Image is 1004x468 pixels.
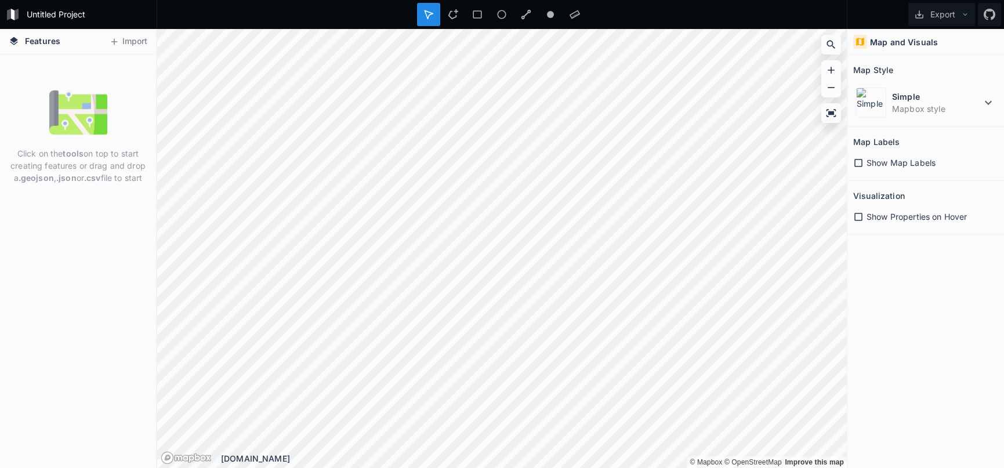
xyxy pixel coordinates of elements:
[853,61,893,79] h2: Map Style
[49,84,107,142] img: empty
[856,88,886,118] img: Simple
[867,211,967,223] span: Show Properties on Hover
[25,35,60,47] span: Features
[870,36,938,48] h4: Map and Visuals
[892,90,981,103] dt: Simple
[867,157,936,169] span: Show Map Labels
[84,173,101,183] strong: .csv
[908,3,975,26] button: Export
[161,451,212,465] a: Mapbox logo
[785,458,844,466] a: Map feedback
[221,452,847,465] div: [DOMAIN_NAME]
[853,187,905,205] h2: Visualization
[690,458,722,466] a: Mapbox
[56,173,77,183] strong: .json
[892,103,981,115] dd: Mapbox style
[63,148,84,158] strong: tools
[9,147,147,184] p: Click on the on top to start creating features or drag and drop a , or file to start
[19,173,54,183] strong: .geojson
[724,458,782,466] a: OpenStreetMap
[103,32,153,51] button: Import
[853,133,900,151] h2: Map Labels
